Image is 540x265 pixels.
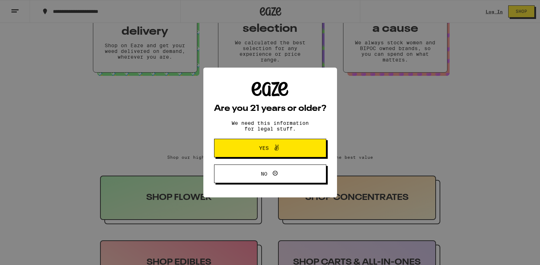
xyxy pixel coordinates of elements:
[214,104,326,113] h2: Are you 21 years or older?
[226,120,315,132] p: We need this information for legal stuff.
[214,165,326,183] button: No
[259,146,269,151] span: Yes
[261,171,267,176] span: No
[214,139,326,157] button: Yes
[4,5,51,11] span: Hi. Need any help?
